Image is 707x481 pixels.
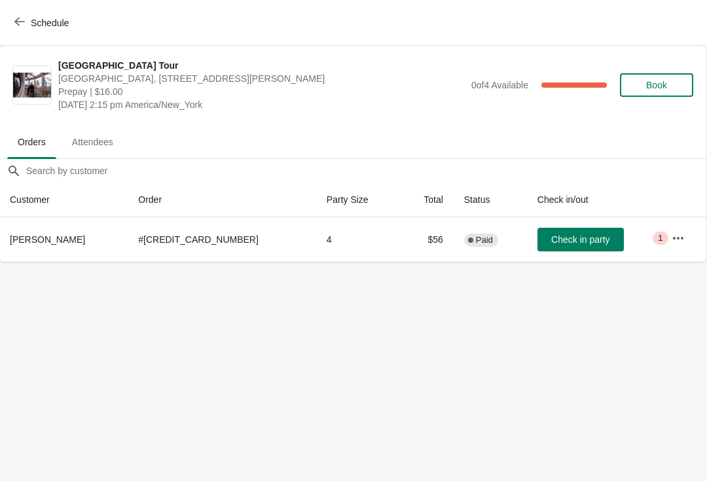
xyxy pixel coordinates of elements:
[7,130,56,154] span: Orders
[62,130,124,154] span: Attendees
[454,183,527,217] th: Status
[58,98,465,111] span: [DATE] 2:15 pm America/New_York
[658,233,662,243] span: 1
[13,73,51,98] img: City Hall Tower Tour
[316,183,400,217] th: Party Size
[646,80,667,90] span: Book
[128,217,316,262] td: # [CREDIT_CARD_NUMBER]
[58,85,465,98] span: Prepay | $16.00
[58,59,465,72] span: [GEOGRAPHIC_DATA] Tour
[551,234,609,245] span: Check in party
[10,234,85,245] span: [PERSON_NAME]
[527,183,661,217] th: Check in/out
[7,11,79,35] button: Schedule
[26,159,706,183] input: Search by customer
[128,183,316,217] th: Order
[400,183,454,217] th: Total
[31,18,69,28] span: Schedule
[316,217,400,262] td: 4
[476,235,493,245] span: Paid
[620,73,693,97] button: Book
[400,217,454,262] td: $56
[471,80,528,90] span: 0 of 4 Available
[58,72,465,85] span: [GEOGRAPHIC_DATA], [STREET_ADDRESS][PERSON_NAME]
[537,228,624,251] button: Check in party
